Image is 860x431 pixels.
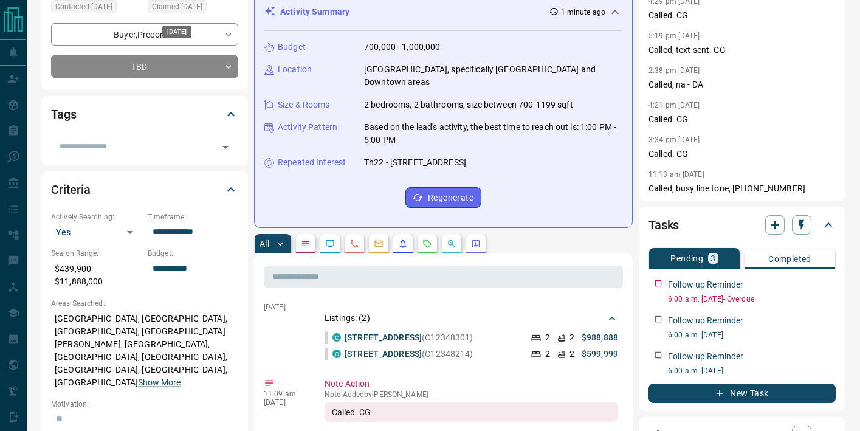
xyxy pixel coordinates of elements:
div: Criteria [51,175,238,204]
svg: Notes [301,239,311,249]
p: Called, na - DA [648,78,836,91]
p: Th22 - [STREET_ADDRESS] [364,156,466,169]
div: condos.ca [332,350,341,358]
button: Regenerate [405,187,481,208]
svg: Agent Actions [471,239,481,249]
p: [DATE] [264,398,306,407]
p: Called. CG [648,9,836,22]
p: Timeframe: [148,212,238,222]
p: $988,888 [582,331,618,344]
svg: Listing Alerts [398,239,408,249]
p: All [260,240,269,248]
p: [DATE] [264,303,306,311]
a: [STREET_ADDRESS] [345,349,422,359]
p: (C12348301) [345,331,473,344]
p: 11:13 am [DATE] [648,170,704,179]
p: Activity Pattern [278,121,337,134]
h2: Tasks [648,215,679,235]
p: 6:00 a.m. [DATE] [668,329,836,340]
p: 3 [710,254,715,263]
p: 2 [569,348,574,360]
p: Follow up Reminder [668,350,743,363]
p: 4:21 pm [DATE] [648,101,700,109]
div: Listings: (2) [325,307,618,329]
p: 1 minute ago [561,7,605,18]
p: 5:19 pm [DATE] [648,32,700,40]
p: Called, text sent. CG [648,44,836,57]
p: Note Added by [PERSON_NAME] [325,390,618,399]
span: Contacted [DATE] [55,1,112,13]
p: Repeated Interest [278,156,346,169]
a: [STREET_ADDRESS] [345,333,422,342]
p: Follow up Reminder [668,278,743,291]
div: Called. CG [325,402,618,422]
button: Open [217,139,234,156]
div: Buyer , Precon [51,23,238,46]
p: Called. CG [648,113,836,126]
p: (C12348214) [345,348,473,360]
p: Budget: [148,248,238,259]
div: Yes [51,222,142,242]
p: 2:38 pm [DATE] [648,66,700,75]
p: Completed [768,255,811,263]
div: Activity Summary1 minute ago [264,1,622,23]
svg: Emails [374,239,384,249]
h2: Criteria [51,180,91,199]
p: Activity Summary [280,5,349,18]
svg: Calls [349,239,359,249]
p: Areas Searched: [51,298,238,309]
div: Tasks [648,210,836,240]
p: Note Action [325,378,618,390]
p: [GEOGRAPHIC_DATA], specifically [GEOGRAPHIC_DATA] and Downtown areas [364,63,622,89]
p: 11:09 am [264,390,306,398]
p: [GEOGRAPHIC_DATA], [GEOGRAPHIC_DATA], [GEOGRAPHIC_DATA], [GEOGRAPHIC_DATA][PERSON_NAME], [GEOGRAP... [51,309,238,393]
svg: Opportunities [447,239,456,249]
p: Called, busy line tone, [PHONE_NUMBER] marked as bogus. CG [648,182,836,208]
p: 3:34 pm [DATE] [648,136,700,144]
p: Follow up Reminder [668,314,743,327]
p: Actively Searching: [51,212,142,222]
div: Tags [51,100,238,129]
p: Search Range: [51,248,142,259]
div: [DATE] [162,26,191,38]
p: Size & Rooms [278,98,330,111]
div: condos.ca [332,333,341,342]
p: Based on the lead's activity, the best time to reach out is: 1:00 PM - 5:00 PM [364,121,622,147]
svg: Lead Browsing Activity [325,239,335,249]
p: Motivation: [51,399,238,410]
p: $599,999 [582,348,618,360]
p: Called. CG [648,148,836,160]
p: 2 [545,331,550,344]
p: 2 [545,348,550,360]
p: 6:00 a.m. [DATE] - Overdue [668,294,836,305]
p: 2 [569,331,574,344]
p: 6:00 a.m. [DATE] [668,365,836,376]
svg: Requests [422,239,432,249]
h2: Tags [51,105,76,124]
p: $439,900 - $11,888,000 [51,259,142,292]
span: Claimed [DATE] [152,1,202,13]
p: 700,000 - 1,000,000 [364,41,441,53]
button: New Task [648,384,836,403]
p: Budget [278,41,306,53]
p: Pending [670,254,703,263]
p: 2 bedrooms, 2 bathrooms, size between 700-1199 sqft [364,98,573,111]
div: TBD [51,55,238,78]
p: Location [278,63,312,76]
p: Listings: ( 2 ) [325,312,370,325]
button: Show More [138,376,181,389]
